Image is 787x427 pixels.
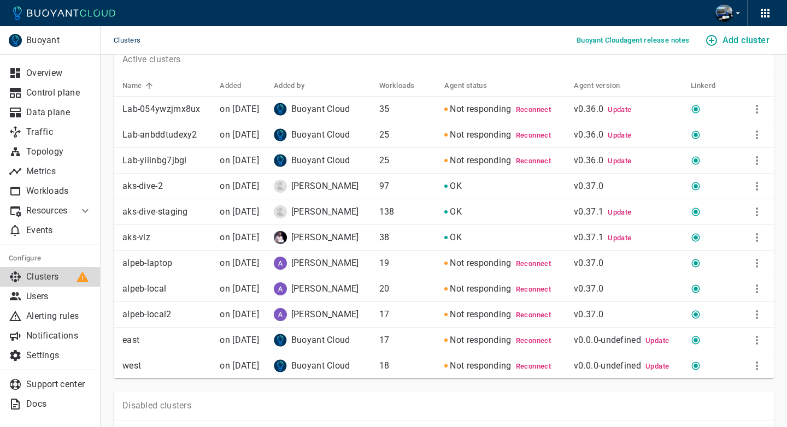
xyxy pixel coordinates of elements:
p: Lab-054ywzjmx8ux [122,104,211,115]
relative-time: on [DATE] [220,360,259,371]
img: zaharidichev@gmail.com [274,231,287,244]
relative-time: on [DATE] [220,232,259,242]
p: v0.37.0 [574,181,682,192]
span: Reconnect [516,336,551,345]
p: Events [26,225,92,236]
h5: Workloads [379,81,415,90]
h4: Add cluster [723,35,770,46]
p: Support center [26,379,92,390]
p: Data plane [26,107,92,118]
span: Update [608,131,631,139]
p: Users [26,291,92,302]
p: [PERSON_NAME] [291,309,359,320]
relative-time: on [DATE] [220,181,259,191]
button: More [749,358,765,374]
p: Docs [26,399,92,410]
p: Active clusters [122,54,181,65]
span: Linkerd [691,81,730,91]
p: Control plane [26,87,92,98]
p: 20 [379,283,436,294]
img: alejandro@buoyant.io [274,282,287,295]
p: Resources [26,205,70,216]
button: More [749,229,765,246]
p: v0.0.0-undefined [574,360,682,371]
span: [object Object] [450,283,511,294]
p: Metrics [26,166,92,177]
span: [object Object] [450,258,511,268]
button: More [749,178,765,194]
span: Update [645,362,669,370]
relative-time: on [DATE] [220,258,259,268]
div: Kevin Ingelman [274,205,371,218]
relative-time: on [DATE] [220,335,259,345]
div: Alejandro Pedraza [274,308,371,321]
p: Topology [26,146,92,157]
p: Buoyant Cloud [291,155,350,166]
span: Reconnect [516,259,551,268]
h5: Linkerd [691,81,716,90]
a: Buoyant Cloudagent release notes [572,34,694,45]
relative-time: on [DATE] [220,309,259,319]
div: Buoyant Cloud [274,154,371,167]
p: alpeb-local2 [122,309,211,320]
button: Add cluster [703,31,774,50]
span: Mon, 18 Aug 2025 13:24:42 PDT / Mon, 18 Aug 2025 20:24:42 UTC [220,309,259,319]
button: More [749,255,765,271]
span: Reconnect [516,157,551,165]
h5: Agent status [444,81,487,90]
p: aks-viz [122,232,211,243]
div: Buoyant Cloud [274,359,371,372]
span: Update [608,105,631,114]
relative-time: on [DATE] [220,129,259,140]
p: v0.37.0 [574,309,682,320]
p: [PERSON_NAME] [291,206,359,217]
span: Update [608,157,631,165]
span: Mon, 18 Aug 2025 14:21:05 PDT / Mon, 18 Aug 2025 21:21:05 UTC [220,258,259,268]
span: Update [645,336,669,345]
p: [PERSON_NAME] [291,283,359,294]
div: Zahari Dichev [274,231,371,244]
span: [object Object] [450,232,462,242]
button: More [749,281,765,297]
button: More [749,204,765,220]
p: Traffic [26,127,92,138]
p: Buoyant Cloud [291,360,350,371]
relative-time: on [DATE] [220,206,259,217]
span: Agent version [574,81,634,91]
span: Update [608,208,631,216]
button: More [749,152,765,169]
p: [PERSON_NAME] [291,181,359,192]
h5: Name [122,81,142,90]
span: Added by [274,81,319,91]
p: 18 [379,360,436,371]
p: v0.37.1 [574,206,682,217]
p: Buoyant Cloud [291,129,350,140]
span: Workloads [379,81,429,91]
p: v0.36.0 [574,155,682,166]
relative-time: on [DATE] [220,155,259,165]
span: [object Object] [450,309,511,319]
span: Reconnect [516,105,551,114]
span: Added [220,81,255,91]
span: Wed, 11 Sep 2024 14:12:37 PDT / Wed, 11 Sep 2024 21:12:37 UTC [220,283,259,294]
p: east [122,335,211,346]
span: [object Object] [450,206,462,217]
p: aks-dive-2 [122,181,211,192]
div: Alejandro Pedraza [274,257,371,270]
button: More [749,101,765,117]
p: Buoyant [26,35,91,46]
span: Agent status [444,81,501,91]
p: Lab-anbddtudexy2 [122,129,211,140]
div: Buoyant Cloud [274,334,371,347]
p: Buoyant Cloud [291,104,350,115]
span: Tue, 14 Dec 2021 05:49:22 PST / Tue, 14 Dec 2021 13:49:22 UTC [220,232,259,242]
p: Settings [26,350,92,361]
p: Notifications [26,330,92,341]
p: 138 [379,206,436,217]
span: Reconnect [516,285,551,293]
button: More [749,332,765,348]
p: v0.37.0 [574,283,682,294]
h5: Added by [274,81,304,90]
span: Tue, 29 Jul 2025 11:03:41 PDT / Tue, 29 Jul 2025 18:03:41 UTC [220,155,259,165]
img: kl@buoyant.io [274,205,287,218]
